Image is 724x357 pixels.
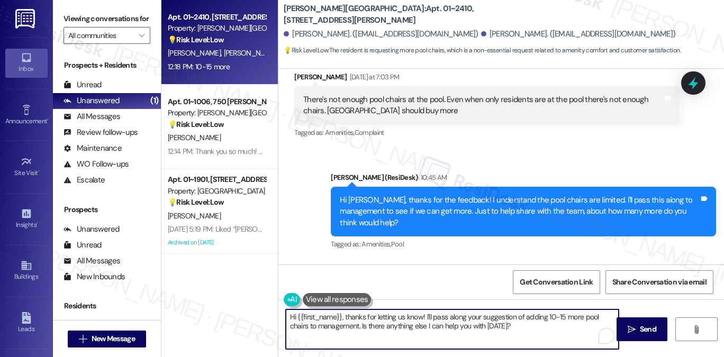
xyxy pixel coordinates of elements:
div: Unread [64,240,102,251]
label: Viewing conversations for [64,11,150,27]
span: : The resident is requesting more pool chairs, which is a non-essential request related to amenit... [284,45,681,56]
span: Share Conversation via email [612,277,707,288]
span: • [47,116,49,123]
div: Hi [PERSON_NAME], thanks for the feedback! I understand the pool chairs are limited. I'll pass th... [340,195,699,228]
div: Property: [PERSON_NAME][GEOGRAPHIC_DATA] [168,107,266,118]
strong: 💡 Risk Level: Low [284,46,328,54]
i:  [628,325,636,334]
div: All Messages [64,255,120,267]
div: All Messages [64,111,120,122]
span: • [38,168,40,175]
img: ResiDesk Logo [15,9,37,29]
a: Buildings [5,257,48,285]
span: Pool [391,240,404,249]
button: Share Conversation via email [605,270,713,294]
div: Unanswered [64,224,120,235]
i:  [692,325,700,334]
div: Tagged as: [294,125,680,140]
div: There's not enough pool chairs at the pool. Even when only residents are at the pool there's not ... [303,94,663,117]
div: (1) [148,93,161,109]
button: Get Conversation Link [513,270,600,294]
div: Prospects [53,204,161,215]
strong: 💡 Risk Level: Low [168,35,224,44]
button: Send [617,317,668,341]
span: Get Conversation Link [520,277,593,288]
span: Complaint [355,128,384,137]
div: [PERSON_NAME] [294,71,680,86]
div: [PERSON_NAME] (ResiDesk) [331,172,716,187]
span: New Message [92,333,135,344]
i:  [79,335,87,343]
a: Inbox [5,49,48,77]
div: Escalate [64,175,105,186]
div: Tagged as: [331,236,716,252]
textarea: To enrich screen reader interactions, please activate Accessibility in Grammarly extension settings [286,309,619,349]
div: [PERSON_NAME]. ([EMAIL_ADDRESS][DOMAIN_NAME]) [284,29,478,40]
span: [PERSON_NAME] [168,48,224,58]
span: [PERSON_NAME] [168,211,221,221]
div: [PERSON_NAME]. ([EMAIL_ADDRESS][DOMAIN_NAME]) [481,29,676,40]
div: [DATE] at 7:03 PM [347,71,400,83]
span: [PERSON_NAME] [224,48,277,58]
span: Amenities , [361,240,391,249]
div: Apt. 01~2410, [STREET_ADDRESS][PERSON_NAME] [168,12,266,23]
div: Property: [PERSON_NAME][GEOGRAPHIC_DATA] [168,23,266,34]
div: Apt. 01~1901, [STREET_ADDRESS][GEOGRAPHIC_DATA][US_STATE][STREET_ADDRESS] [168,174,266,185]
a: Insights • [5,205,48,233]
div: Archived on [DATE] [167,236,267,249]
i:  [139,31,144,40]
input: All communities [68,27,133,44]
div: Unread [64,79,102,90]
div: WO Follow-ups [64,159,129,170]
strong: 💡 Risk Level: Low [168,120,224,129]
div: Unanswered [64,95,120,106]
span: Send [640,324,656,335]
div: 10:45 AM [418,172,447,183]
div: Residents [53,300,161,312]
div: 12:18 PM: 10-15 more [168,62,230,71]
b: [PERSON_NAME][GEOGRAPHIC_DATA]: Apt. 01~2410, [STREET_ADDRESS][PERSON_NAME] [284,3,495,26]
div: New Inbounds [64,271,125,282]
div: Prospects + Residents [53,60,161,71]
div: Apt. 01~1006, 750 [PERSON_NAME] [168,96,266,107]
span: Amenities , [325,128,355,137]
div: Maintenance [64,143,122,154]
div: Review follow-ups [64,127,138,138]
span: [PERSON_NAME] [168,133,221,142]
a: Site Visit • [5,153,48,181]
span: • [37,219,38,227]
a: Leads [5,309,48,337]
button: New Message [68,331,146,347]
div: Property: [GEOGRAPHIC_DATA] [168,186,266,197]
strong: 💡 Risk Level: Low [168,197,224,207]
